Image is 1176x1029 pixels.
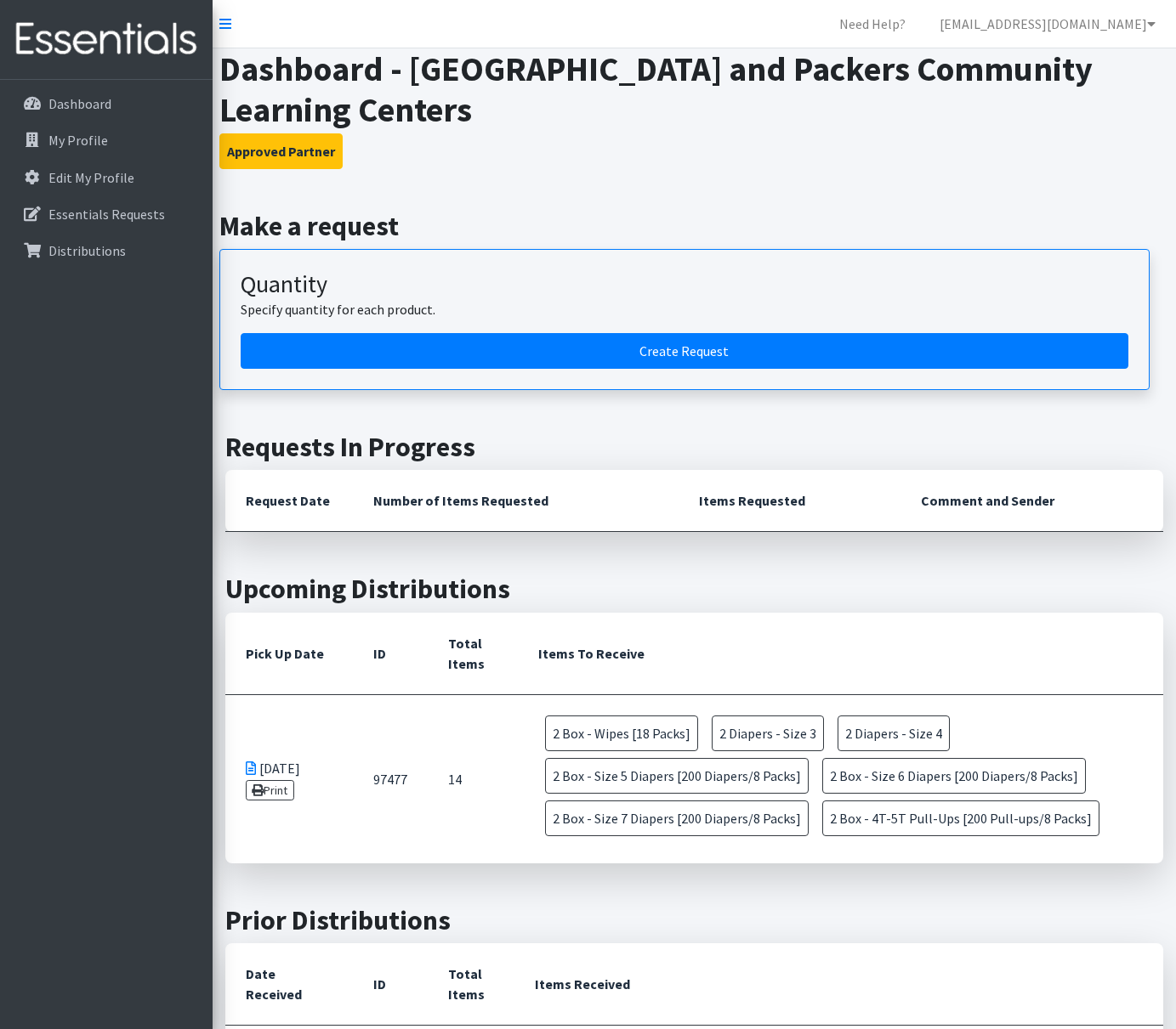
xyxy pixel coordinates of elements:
a: Essentials Requests [7,197,206,231]
th: ID [353,943,428,1026]
p: Distributions [48,242,126,259]
h3: Quantity [241,270,1128,299]
th: Total Items [428,613,518,695]
th: Items Requested [679,470,900,532]
span: 2 Diapers - Size 3 [712,715,824,751]
span: 2 Box - Size 5 Diapers [200 Diapers/8 Packs] [545,758,809,794]
h2: Upcoming Distributions [225,573,1163,605]
span: 2 Box - Size 6 Diapers [200 Diapers/8 Packs] [822,758,1086,794]
img: HumanEssentials [7,11,206,68]
a: Need Help? [826,7,919,41]
a: My Profile [7,123,206,157]
th: Items To Receive [518,613,1163,695]
h2: Requests In Progress [225,431,1163,463]
p: My Profile [48,132,108,149]
h1: Dashboard - [GEOGRAPHIC_DATA] and Packers Community Learning Centers [219,48,1170,130]
span: 2 Box - 4T-5T Pull-Ups [200 Pull-ups/8 Packs] [822,800,1099,836]
th: Pick Up Date [225,613,353,695]
th: Number of Items Requested [353,470,679,532]
th: Request Date [225,470,353,532]
th: Date Received [225,943,353,1026]
p: Dashboard [48,95,111,112]
a: Edit My Profile [7,161,206,195]
p: Essentials Requests [48,206,165,223]
td: [DATE] [225,694,353,863]
td: 14 [428,694,518,863]
th: Comment and Sender [900,470,1163,532]
a: Dashboard [7,87,206,121]
th: ID [353,613,428,695]
th: Total Items [428,943,514,1026]
span: 2 Box - Size 7 Diapers [200 Diapers/8 Packs] [545,800,809,836]
p: Edit My Profile [48,169,134,186]
td: 97477 [353,694,428,863]
button: Approved Partner [219,133,343,169]
th: Items Received [514,943,1163,1026]
h2: Make a request [219,210,1170,242]
a: [EMAIL_ADDRESS][DOMAIN_NAME] [926,7,1169,41]
a: Create a request by quantity [241,333,1128,369]
a: Distributions [7,234,206,268]
span: 2 Diapers - Size 4 [838,715,950,751]
a: Print [246,780,294,800]
h2: Prior Distributions [225,904,1163,936]
span: 2 Box - Wipes [18 Packs] [545,715,698,751]
p: Specify quantity for each product. [241,299,1128,319]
